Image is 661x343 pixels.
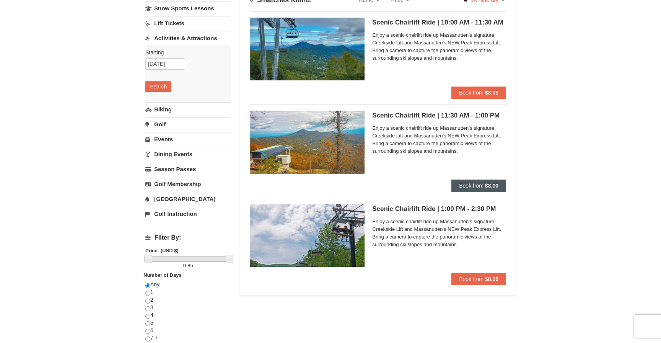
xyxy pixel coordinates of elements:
[485,90,498,96] strong: $8.00
[143,272,182,278] strong: Number of Days
[485,276,498,282] strong: $8.00
[145,16,231,30] a: Lift Tickets
[145,81,171,92] button: Search
[459,90,484,96] span: Book from
[372,31,506,62] span: Enjoy a scenic chairlift ride up Massanutten’s signature Creekside Lift and Massanutten's NEW Pea...
[451,180,506,192] button: Book from $8.00
[372,218,506,248] span: Enjoy a scenic chairlift ride up Massanutten’s signature Creekside Lift and Massanutten's NEW Pea...
[145,31,231,45] a: Activities & Attractions
[145,262,231,269] label: -
[250,18,365,80] img: 24896431-1-a2e2611b.jpg
[459,183,484,189] span: Book from
[145,207,231,221] a: Golf Instruction
[145,49,225,56] label: Starting
[187,263,193,268] span: 85
[250,204,365,267] img: 24896431-9-664d1467.jpg
[145,117,231,131] a: Golf
[145,234,231,241] h4: Filter By:
[145,248,179,253] strong: Price: (USD $)
[145,162,231,176] a: Season Passes
[372,112,506,119] h5: Scenic Chairlift Ride | 11:30 AM - 1:00 PM
[372,19,506,26] h5: Scenic Chairlift Ride | 10:00 AM - 11:30 AM
[250,111,365,173] img: 24896431-13-a88f1aaf.jpg
[145,102,231,116] a: Biking
[183,263,186,268] span: 0
[145,1,231,15] a: Snow Sports Lessons
[485,183,498,189] strong: $8.00
[145,177,231,191] a: Golf Membership
[145,147,231,161] a: Dining Events
[372,124,506,155] span: Enjoy a scenic chairlift ride up Massanutten’s signature Creekside Lift and Massanutten's NEW Pea...
[451,273,506,285] button: Book from $8.00
[372,205,506,213] h5: Scenic Chairlift Ride | 1:00 PM - 2:30 PM
[145,192,231,206] a: [GEOGRAPHIC_DATA]
[459,276,484,282] span: Book from
[451,87,506,99] button: Book from $8.00
[145,132,231,146] a: Events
